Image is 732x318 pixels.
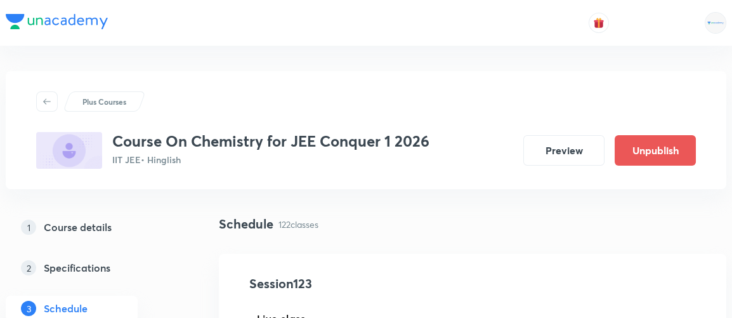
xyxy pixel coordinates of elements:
button: Preview [523,135,605,166]
h5: Schedule [44,301,88,316]
a: 2Specifications [6,255,178,281]
img: avatar [593,17,605,29]
h3: Course On Chemistry for JEE Conquer 1 2026 [112,132,429,150]
a: Company Logo [6,14,108,32]
button: avatar [589,13,609,33]
p: 2 [21,260,36,275]
h5: Course details [44,220,112,235]
button: Unpublish [615,135,696,166]
p: 1 [21,220,36,235]
h5: Specifications [44,260,110,275]
h4: Schedule [219,215,273,234]
p: 3 [21,301,36,316]
p: IIT JEE • Hinglish [112,153,429,166]
p: Plus Courses [82,96,126,107]
a: 1Course details [6,215,178,240]
img: Company Logo [6,14,108,29]
img: Rahul Mishra [705,12,726,34]
p: 122 classes [278,218,318,231]
img: 139337CD-6AFB-404A-8D0B-B40869044022_plus.png [36,132,102,169]
h4: Session 123 [249,274,481,293]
